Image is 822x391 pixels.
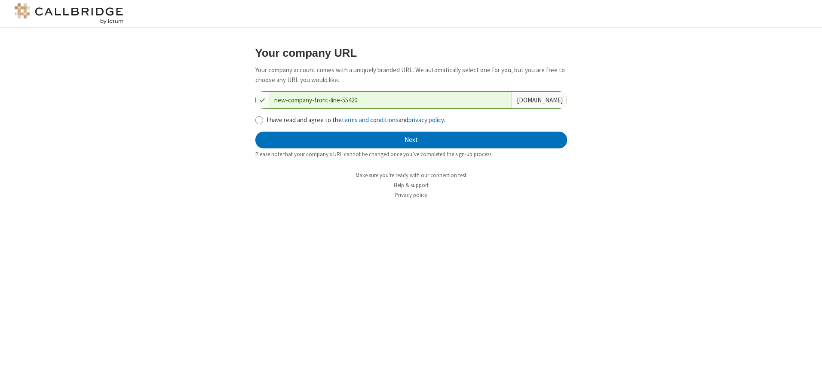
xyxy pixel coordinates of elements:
[356,172,466,179] a: Make sure you're ready with our connection test
[255,47,567,59] h3: Your company URL
[394,182,429,189] a: Help & support
[269,92,511,108] input: Company URL
[395,191,427,199] a: Privacy policy
[13,3,125,24] img: logo@2x.png
[255,132,567,149] button: Next
[408,116,444,124] a: privacy policy
[255,150,567,158] div: Please note that your company's URL cannot be changed once you’ve completed the sign-up process.
[342,116,399,124] a: terms and conditions
[255,65,567,85] p: Your company account comes with a uniquely branded URL. We automatically select one for you, but ...
[267,115,567,125] label: I have read and agree to the and .
[511,92,567,108] div: . [DOMAIN_NAME]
